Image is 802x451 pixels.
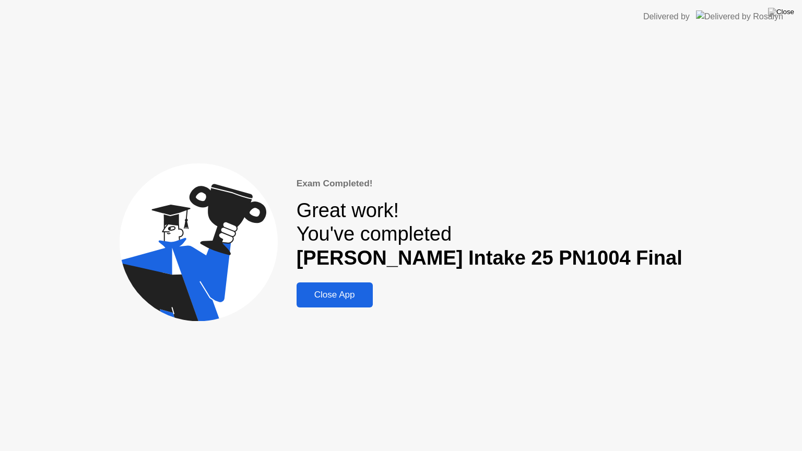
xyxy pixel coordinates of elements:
div: Great work! You've completed [297,199,682,270]
button: Close App [297,282,373,307]
div: Close App [300,290,370,300]
img: Delivered by Rosalyn [696,10,783,22]
div: Exam Completed! [297,177,682,191]
div: Delivered by [643,10,690,23]
img: Close [768,8,794,16]
b: [PERSON_NAME] Intake 25 PN1004 Final [297,247,682,269]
